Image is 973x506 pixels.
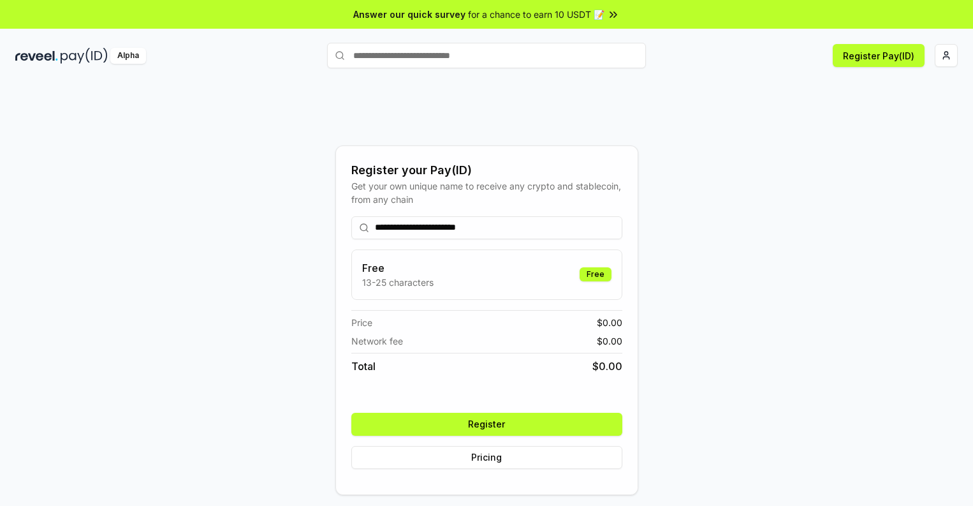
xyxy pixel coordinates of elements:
[592,359,622,374] span: $ 0.00
[351,334,403,348] span: Network fee
[351,446,622,469] button: Pricing
[351,413,622,436] button: Register
[61,48,108,64] img: pay_id
[110,48,146,64] div: Alpha
[353,8,465,21] span: Answer our quick survey
[362,260,434,276] h3: Free
[833,44,925,67] button: Register Pay(ID)
[580,267,611,281] div: Free
[351,179,622,206] div: Get your own unique name to receive any crypto and stablecoin, from any chain
[15,48,58,64] img: reveel_dark
[468,8,604,21] span: for a chance to earn 10 USDT 📝
[362,276,434,289] p: 13-25 characters
[597,316,622,329] span: $ 0.00
[351,316,372,329] span: Price
[351,359,376,374] span: Total
[597,334,622,348] span: $ 0.00
[351,161,622,179] div: Register your Pay(ID)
